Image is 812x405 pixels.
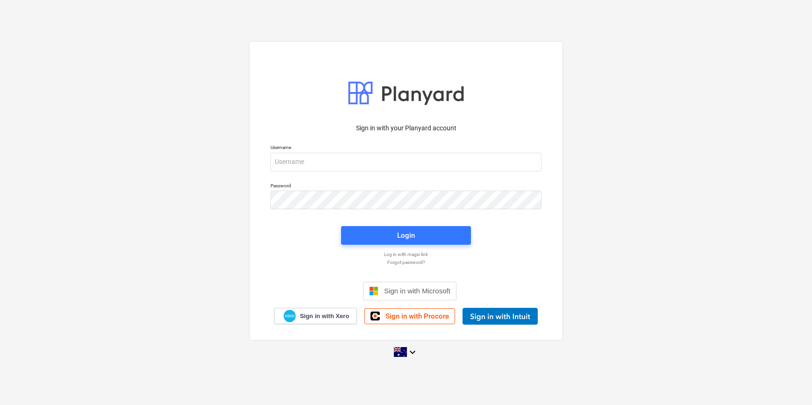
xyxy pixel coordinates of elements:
a: Sign in with Xero [274,308,357,324]
button: Login [341,226,471,245]
p: Username [271,144,541,152]
span: Sign in with Procore [385,312,449,320]
img: Microsoft logo [369,286,378,296]
span: Sign in with Xero [300,312,349,320]
input: Username [271,153,541,171]
a: Forgot password? [266,259,546,265]
div: Login [397,229,415,242]
a: Sign in with Procore [364,308,455,324]
i: keyboard_arrow_down [407,347,418,358]
img: Xero logo [284,310,296,322]
p: Sign in with your Planyard account [271,123,541,133]
p: Password [271,183,541,191]
span: Sign in with Microsoft [384,287,450,295]
a: Log in with magic link [266,251,546,257]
